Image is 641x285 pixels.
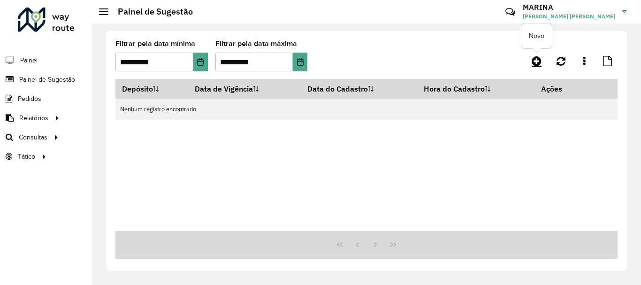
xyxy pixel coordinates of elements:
[188,79,301,99] th: Data de Vigência
[500,2,520,22] a: Contato Rápido
[18,94,41,104] span: Pedidos
[115,99,618,120] td: Nenhum registro encontrado
[18,152,35,162] span: Tático
[523,12,615,21] span: [PERSON_NAME] [PERSON_NAME]
[418,79,534,99] th: Hora do Cadastro
[215,38,297,49] label: Filtrar pela data máxima
[19,113,48,123] span: Relatórios
[19,132,47,142] span: Consultas
[293,53,307,71] button: Choose Date
[20,55,38,65] span: Painel
[19,75,75,85] span: Painel de Sugestão
[523,3,615,12] h3: MARINA
[521,23,552,48] div: Novo
[534,79,591,99] th: Ações
[301,79,418,99] th: Data do Cadastro
[115,38,195,49] label: Filtrar pela data mínima
[108,7,193,17] h2: Painel de Sugestão
[193,53,208,71] button: Choose Date
[115,79,188,99] th: Depósito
